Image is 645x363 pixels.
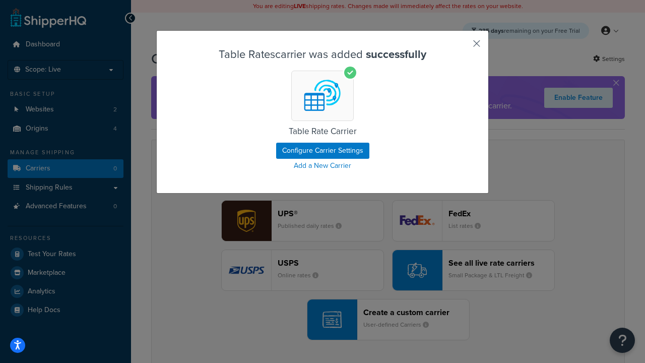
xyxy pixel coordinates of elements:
strong: successfully [366,46,426,63]
h5: Table Rate Carrier [188,127,457,137]
h3: Table Rates carrier was added [182,48,463,60]
button: Configure Carrier Settings [276,143,369,159]
a: Add a New Carrier [182,159,463,173]
img: Table Rates [299,73,346,119]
